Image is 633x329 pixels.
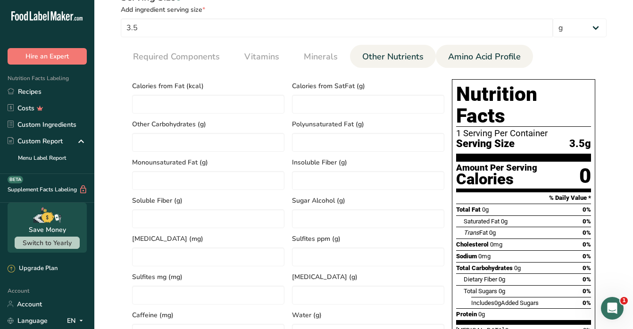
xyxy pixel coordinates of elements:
span: Monounsaturated Fat (g) [132,157,284,167]
span: Other Nutrients [362,50,424,63]
span: [MEDICAL_DATA] (mg) [132,234,284,244]
span: 0g [499,276,505,283]
span: 0% [583,264,591,271]
span: 0% [583,241,591,248]
span: Water (g) [292,310,444,320]
span: Sugar Alcohol (g) [292,196,444,206]
span: 0% [583,276,591,283]
span: Calories from SatFat (g) [292,81,444,91]
div: Calories [456,173,537,186]
span: Sodium [456,253,477,260]
span: Fat [464,229,488,236]
span: Soluble Fiber (g) [132,196,284,206]
div: Custom Report [8,136,63,146]
div: 1 Serving Per Container [456,129,591,138]
span: Caffeine (mg) [132,310,284,320]
section: % Daily Value * [456,192,591,204]
span: 0g [514,264,521,271]
div: Upgrade Plan [8,264,58,273]
span: 0g [499,288,505,295]
div: Amount Per Serving [456,164,537,173]
span: Minerals [304,50,338,63]
i: Trans [464,229,479,236]
span: Includes Added Sugars [471,299,539,306]
div: Save Money [29,225,66,235]
span: 0% [583,288,591,295]
span: Saturated Fat [464,218,500,225]
span: Dietary Fiber [464,276,497,283]
div: Add ingredient serving size [121,5,607,15]
span: 0mg [490,241,502,248]
button: Switch to Yearly [15,237,80,249]
span: Serving Size [456,138,515,150]
div: 0 [579,164,591,189]
span: Sulfites ppm (g) [292,234,444,244]
span: Required Components [133,50,220,63]
span: Other Carbohydrates (g) [132,119,284,129]
iframe: Intercom live chat [601,297,624,320]
span: Insoluble Fiber (g) [292,157,444,167]
span: 0% [583,299,591,306]
div: BETA [8,176,23,183]
span: Amino Acid Profile [448,50,521,63]
div: EN [67,315,87,326]
a: Language [8,313,48,329]
span: 0g [489,229,496,236]
span: 1 [620,297,628,304]
span: 0g [482,206,489,213]
span: 0g [494,299,501,306]
button: Hire an Expert [8,48,87,65]
span: Vitamins [244,50,279,63]
span: 0% [583,229,591,236]
span: 0g [478,311,485,318]
span: 0% [583,253,591,260]
span: [MEDICAL_DATA] (g) [292,272,444,282]
h1: Nutrition Facts [456,83,591,127]
span: Switch to Yearly [23,239,72,247]
span: 3.5g [569,138,591,150]
span: 0% [583,218,591,225]
input: Type your serving size here [121,18,553,37]
span: Protein [456,311,477,318]
span: 0g [501,218,508,225]
span: Calories from Fat (kcal) [132,81,284,91]
span: Polyunsaturated Fat (g) [292,119,444,129]
span: Total Fat [456,206,481,213]
span: Sulfites mg (mg) [132,272,284,282]
span: Total Carbohydrates [456,264,513,271]
span: 0% [583,206,591,213]
span: Cholesterol [456,241,489,248]
span: Total Sugars [464,288,497,295]
span: 0mg [478,253,491,260]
